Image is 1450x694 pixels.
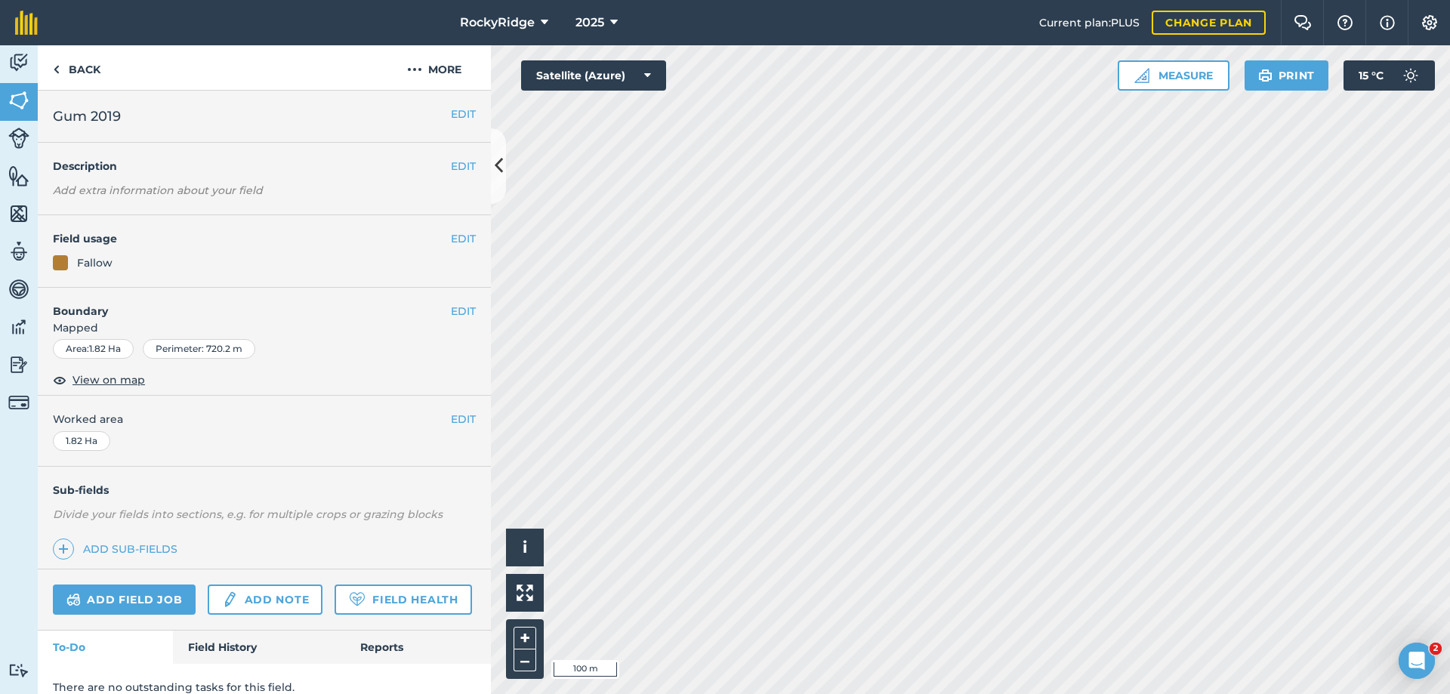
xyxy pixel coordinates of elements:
[8,165,29,187] img: svg+xml;base64,PHN2ZyB4bWxucz0iaHR0cDovL3d3dy53My5vcmcvMjAwMC9zdmciIHdpZHRoPSI1NiIgaGVpZ2h0PSI2MC...
[173,631,344,664] a: Field History
[38,45,116,90] a: Back
[335,585,471,615] a: Field Health
[345,631,491,664] a: Reports
[1430,643,1442,655] span: 2
[8,89,29,112] img: svg+xml;base64,PHN2ZyB4bWxucz0iaHR0cDovL3d3dy53My5vcmcvMjAwMC9zdmciIHdpZHRoPSI1NiIgaGVpZ2h0PSI2MC...
[451,303,476,319] button: EDIT
[514,627,536,649] button: +
[451,158,476,174] button: EDIT
[53,184,263,197] em: Add extra information about your field
[451,230,476,247] button: EDIT
[1421,15,1439,30] img: A cog icon
[8,392,29,413] img: svg+xml;base64,PD94bWwgdmVyc2lvbj0iMS4wIiBlbmNvZGluZz0idXRmLTgiPz4KPCEtLSBHZW5lcmF0b3I6IEFkb2JlIE...
[53,507,443,521] em: Divide your fields into sections, e.g. for multiple crops or grazing blocks
[38,288,451,319] h4: Boundary
[72,372,145,388] span: View on map
[460,14,535,32] span: RockyRidge
[208,585,322,615] a: Add note
[1336,15,1354,30] img: A question mark icon
[53,411,476,427] span: Worked area
[378,45,491,90] button: More
[451,106,476,122] button: EDIT
[521,60,666,91] button: Satellite (Azure)
[53,538,184,560] a: Add sub-fields
[1134,68,1149,83] img: Ruler icon
[53,371,145,389] button: View on map
[1380,14,1395,32] img: svg+xml;base64,PHN2ZyB4bWxucz0iaHR0cDovL3d3dy53My5vcmcvMjAwMC9zdmciIHdpZHRoPSIxNyIgaGVpZ2h0PSIxNy...
[58,540,69,558] img: svg+xml;base64,PHN2ZyB4bWxucz0iaHR0cDovL3d3dy53My5vcmcvMjAwMC9zdmciIHdpZHRoPSIxNCIgaGVpZ2h0PSIyNC...
[53,106,121,127] span: Gum 2019
[523,538,527,557] span: i
[53,585,196,615] a: Add field job
[514,649,536,671] button: –
[53,431,110,451] div: 1.82 Ha
[1039,14,1140,31] span: Current plan : PLUS
[8,663,29,677] img: svg+xml;base64,PD94bWwgdmVyc2lvbj0iMS4wIiBlbmNvZGluZz0idXRmLTgiPz4KPCEtLSBHZW5lcmF0b3I6IEFkb2JlIE...
[1294,15,1312,30] img: Two speech bubbles overlapping with the left bubble in the forefront
[1396,60,1426,91] img: svg+xml;base64,PD94bWwgdmVyc2lvbj0iMS4wIiBlbmNvZGluZz0idXRmLTgiPz4KPCEtLSBHZW5lcmF0b3I6IEFkb2JlIE...
[1344,60,1435,91] button: 15 °C
[53,158,476,174] h4: Description
[143,339,255,359] div: Perimeter : 720.2 m
[517,585,533,601] img: Four arrows, one pointing top left, one top right, one bottom right and the last bottom left
[451,411,476,427] button: EDIT
[8,278,29,301] img: svg+xml;base64,PD94bWwgdmVyc2lvbj0iMS4wIiBlbmNvZGluZz0idXRmLTgiPz4KPCEtLSBHZW5lcmF0b3I6IEFkb2JlIE...
[1258,66,1273,85] img: svg+xml;base64,PHN2ZyB4bWxucz0iaHR0cDovL3d3dy53My5vcmcvMjAwMC9zdmciIHdpZHRoPSIxOSIgaGVpZ2h0PSIyNC...
[38,631,173,664] a: To-Do
[407,60,422,79] img: svg+xml;base64,PHN2ZyB4bWxucz0iaHR0cDovL3d3dy53My5vcmcvMjAwMC9zdmciIHdpZHRoPSIyMCIgaGVpZ2h0PSIyNC...
[8,202,29,225] img: svg+xml;base64,PHN2ZyB4bWxucz0iaHR0cDovL3d3dy53My5vcmcvMjAwMC9zdmciIHdpZHRoPSI1NiIgaGVpZ2h0PSI2MC...
[506,529,544,566] button: i
[1118,60,1229,91] button: Measure
[66,591,81,609] img: svg+xml;base64,PD94bWwgdmVyc2lvbj0iMS4wIiBlbmNvZGluZz0idXRmLTgiPz4KPCEtLSBHZW5lcmF0b3I6IEFkb2JlIE...
[53,339,134,359] div: Area : 1.82 Ha
[8,51,29,74] img: svg+xml;base64,PD94bWwgdmVyc2lvbj0iMS4wIiBlbmNvZGluZz0idXRmLTgiPz4KPCEtLSBHZW5lcmF0b3I6IEFkb2JlIE...
[8,240,29,263] img: svg+xml;base64,PD94bWwgdmVyc2lvbj0iMS4wIiBlbmNvZGluZz0idXRmLTgiPz4KPCEtLSBHZW5lcmF0b3I6IEFkb2JlIE...
[1359,60,1384,91] span: 15 ° C
[15,11,38,35] img: fieldmargin Logo
[1399,643,1435,679] iframe: Intercom live chat
[38,482,491,498] h4: Sub-fields
[53,60,60,79] img: svg+xml;base64,PHN2ZyB4bWxucz0iaHR0cDovL3d3dy53My5vcmcvMjAwMC9zdmciIHdpZHRoPSI5IiBoZWlnaHQ9IjI0Ii...
[8,353,29,376] img: svg+xml;base64,PD94bWwgdmVyc2lvbj0iMS4wIiBlbmNvZGluZz0idXRmLTgiPz4KPCEtLSBHZW5lcmF0b3I6IEFkb2JlIE...
[1245,60,1329,91] button: Print
[38,319,491,336] span: Mapped
[575,14,604,32] span: 2025
[8,128,29,149] img: svg+xml;base64,PD94bWwgdmVyc2lvbj0iMS4wIiBlbmNvZGluZz0idXRmLTgiPz4KPCEtLSBHZW5lcmF0b3I6IEFkb2JlIE...
[53,230,451,247] h4: Field usage
[1152,11,1266,35] a: Change plan
[77,254,113,271] div: Fallow
[8,316,29,338] img: svg+xml;base64,PD94bWwgdmVyc2lvbj0iMS4wIiBlbmNvZGluZz0idXRmLTgiPz4KPCEtLSBHZW5lcmF0b3I6IEFkb2JlIE...
[221,591,238,609] img: svg+xml;base64,PD94bWwgdmVyc2lvbj0iMS4wIiBlbmNvZGluZz0idXRmLTgiPz4KPCEtLSBHZW5lcmF0b3I6IEFkb2JlIE...
[53,371,66,389] img: svg+xml;base64,PHN2ZyB4bWxucz0iaHR0cDovL3d3dy53My5vcmcvMjAwMC9zdmciIHdpZHRoPSIxOCIgaGVpZ2h0PSIyNC...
